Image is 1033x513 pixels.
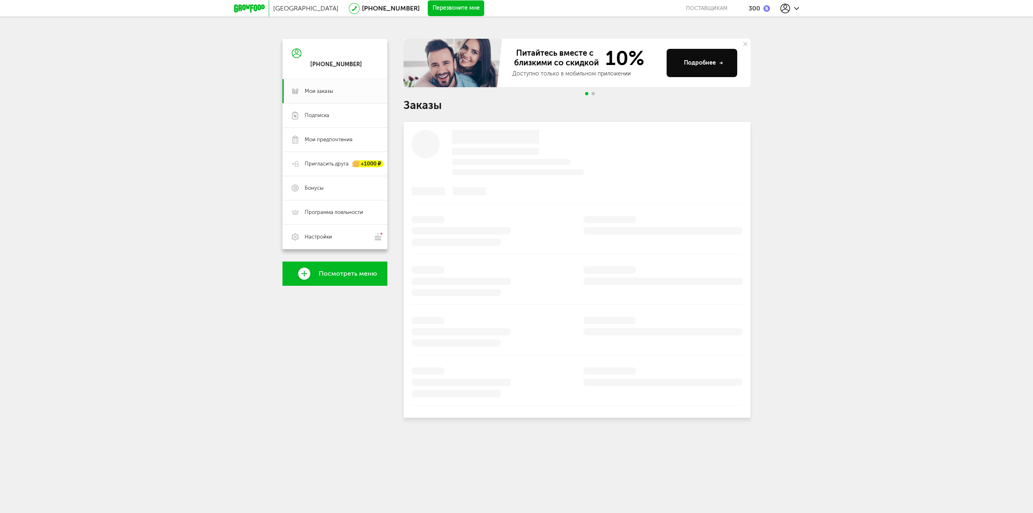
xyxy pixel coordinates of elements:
[305,160,349,168] span: Пригласить друга
[763,5,770,12] img: bonus_b.cdccf46.png
[305,209,363,216] span: Программа лояльности
[282,200,387,224] a: Программа лояльности
[310,61,362,68] div: [PHONE_NUMBER]
[585,92,588,95] span: Go to slide 1
[404,39,504,87] img: family-banner.579af9d.jpg
[362,4,420,12] a: [PHONE_NUMBER]
[749,4,760,12] div: 300
[282,262,387,286] a: Посмотреть меню
[512,48,600,68] span: Питайтесь вместе с близкими со скидкой
[305,184,324,192] span: Бонусы
[353,161,383,168] div: +1000 ₽
[273,4,339,12] span: [GEOGRAPHIC_DATA]
[667,49,737,77] button: Подробнее
[282,128,387,152] a: Мои предпочтения
[305,136,352,143] span: Мои предпочтения
[305,88,333,95] span: Мои заказы
[600,48,644,68] span: 10%
[282,224,387,249] a: Настройки
[282,79,387,103] a: Мои заказы
[305,233,332,241] span: Настройки
[512,70,660,78] div: Доступно только в мобильном приложении
[404,100,751,111] h1: Заказы
[428,0,484,17] button: Перезвоните мне
[282,152,387,176] a: Пригласить друга +1000 ₽
[282,103,387,128] a: Подписка
[282,176,387,200] a: Бонусы
[305,112,329,119] span: Подписка
[684,59,723,67] div: Подробнее
[592,92,595,95] span: Go to slide 2
[319,270,377,277] span: Посмотреть меню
